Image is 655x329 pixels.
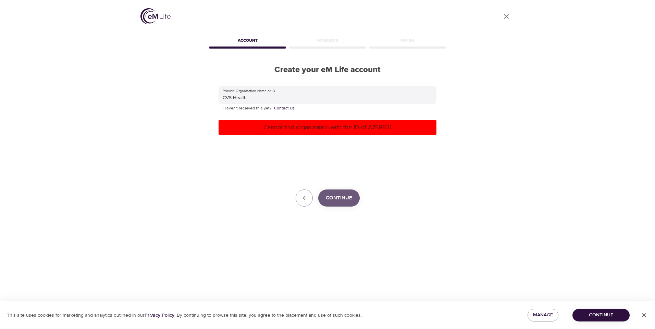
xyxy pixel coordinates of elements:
[223,105,432,112] p: Haven't received this yet?
[318,189,360,207] button: Continue
[528,309,558,321] button: Manage
[140,8,171,24] img: logo
[498,8,515,25] a: close
[578,311,624,319] span: Continue
[572,309,630,321] button: Continue
[274,105,295,112] a: Contact Us
[208,65,447,75] h2: Create your eM Life account
[145,312,174,318] a: Privacy Policy
[533,311,553,319] span: Manage
[221,123,434,132] p: Cannot find organization with the ID of A758631
[326,194,352,202] span: Continue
